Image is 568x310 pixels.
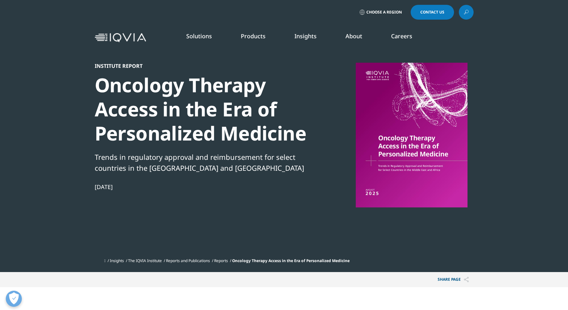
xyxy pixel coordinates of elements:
[166,258,210,263] a: Reports and Publications
[95,63,315,69] div: Institute Report
[345,32,362,40] a: About
[110,258,124,263] a: Insights
[420,10,444,14] span: Contact Us
[241,32,266,40] a: Products
[6,291,22,307] button: Open Preferences
[433,272,474,287] p: Share PAGE
[128,258,162,263] a: The IQVIA Institute
[95,33,146,42] img: IQVIA Healthcare Information Technology and Pharma Clinical Research Company
[149,23,474,53] nav: Primary
[366,10,402,15] span: Choose a Region
[464,277,469,282] img: Share PAGE
[95,151,315,173] div: Trends in regulatory approval and reimbursement for select countries in the [GEOGRAPHIC_DATA] and...
[411,5,454,20] a: Contact Us
[214,258,228,263] a: Reports
[391,32,412,40] a: Careers
[95,73,315,145] div: Oncology Therapy Access in the Era of Personalized Medicine
[433,272,474,287] button: Share PAGEShare PAGE
[95,183,315,191] div: [DATE]
[232,258,350,263] span: Oncology Therapy Access in the Era of Personalized Medicine
[186,32,212,40] a: Solutions
[294,32,317,40] a: Insights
